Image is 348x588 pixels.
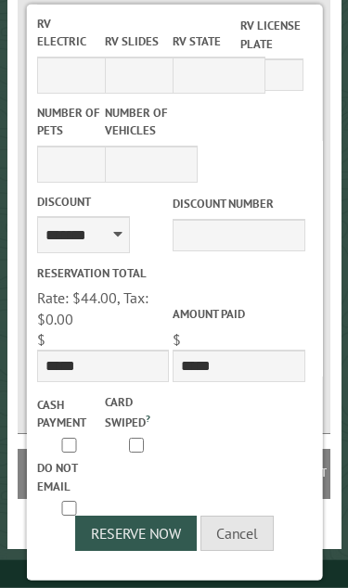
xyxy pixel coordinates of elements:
span: $ [36,330,45,349]
label: Cash payment [36,396,99,431]
label: RV Slides [104,32,167,50]
label: Number of Pets [36,104,99,139]
label: RV Electric [36,15,99,50]
label: Discount [36,193,168,211]
label: Discount Number [173,195,304,212]
label: RV State [173,32,236,50]
label: RV License Plate [239,17,303,52]
label: Do not email [36,459,99,494]
span: Rate: $44.00, Tax: $0.00 [36,288,148,327]
button: Cancel [200,516,274,551]
label: Number of Vehicles [104,104,167,139]
label: Card swiped [104,393,167,432]
span: $ [173,330,181,349]
label: Amount paid [173,305,304,323]
label: Dates [27,4,321,25]
label: Reservation Total [36,264,168,282]
a: ? [145,412,149,425]
button: Reserve Now [75,516,197,551]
